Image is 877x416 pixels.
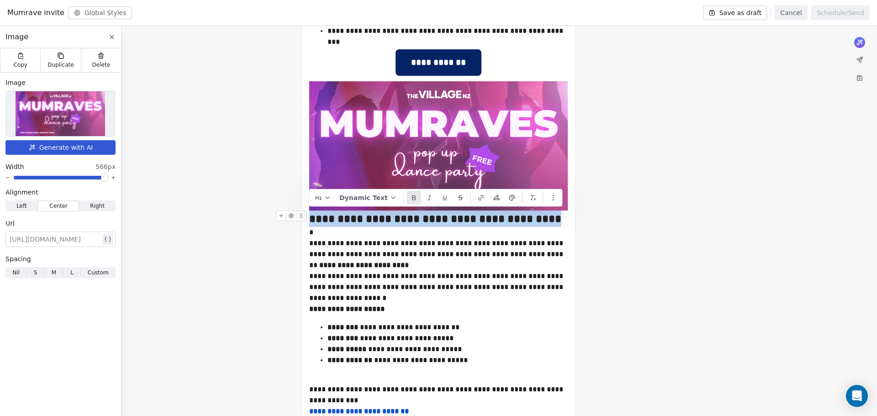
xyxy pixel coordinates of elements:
[34,269,37,277] span: S
[12,269,20,277] span: Nil
[16,91,105,136] img: Selected image
[703,5,767,20] button: Save as draft
[48,61,74,68] span: Duplicate
[5,140,116,155] button: Generate with AI
[775,5,807,20] button: Cancel
[90,202,105,210] span: Right
[7,7,64,18] span: Mumrave invite
[88,269,109,277] span: Custom
[846,385,868,407] div: Open Intercom Messenger
[336,191,401,205] button: Dynamic Text
[52,269,56,277] span: M
[13,61,27,68] span: Copy
[5,188,38,197] span: Alignment
[5,162,24,171] span: Width
[68,6,132,19] button: Global Styles
[5,219,15,228] span: Url
[16,202,27,210] span: Left
[5,32,28,42] span: Image
[5,254,31,263] span: Spacing
[811,5,870,20] button: Schedule/Send
[95,162,116,171] span: 566px
[92,61,111,68] span: Delete
[5,78,26,87] span: Image
[70,269,74,277] span: L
